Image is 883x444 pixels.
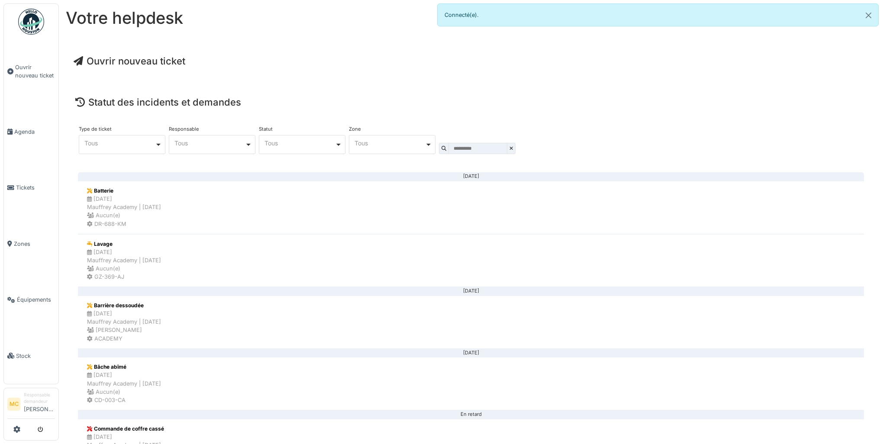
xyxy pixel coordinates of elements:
div: [DATE] Mauffrey Academy | [DATE] Aucun(e) [87,371,161,396]
a: Barrière dessoudée [DATE]Mauffrey Academy | [DATE] [PERSON_NAME] ACADEMY [78,296,864,349]
span: Ouvrir nouveau ticket [15,63,55,80]
span: Zones [14,240,55,248]
a: Zones [4,216,58,272]
a: MC Responsable demandeur[PERSON_NAME] [7,392,55,419]
span: Tickets [16,183,55,192]
img: Badge_color-CXgf-gQk.svg [18,9,44,35]
a: Ouvrir nouveau ticket [74,55,185,67]
a: Lavage [DATE]Mauffrey Academy | [DATE] Aucun(e) GZ-369-AJ [78,234,864,287]
div: Batterie [87,187,161,195]
div: CD-003-CA [87,396,161,404]
a: Batterie [DATE]Mauffrey Academy | [DATE] Aucun(e) DR-688-KM [78,181,864,234]
span: Équipements [17,296,55,304]
li: [PERSON_NAME] [24,392,55,417]
span: Agenda [14,128,55,136]
div: Responsable demandeur [24,392,55,405]
a: Ouvrir nouveau ticket [4,39,58,104]
a: Bâche abîmé [DATE]Mauffrey Academy | [DATE] Aucun(e) CD-003-CA [78,357,864,410]
div: [DATE] Mauffrey Academy | [DATE] Aucun(e) [87,248,161,273]
div: Tous [354,141,425,145]
label: Statut [259,127,273,132]
div: [DATE] [85,291,857,292]
li: MC [7,398,20,411]
button: Close [859,4,878,27]
div: ACADEMY [87,335,161,343]
div: Barrière dessoudée [87,302,161,309]
div: Tous [84,141,155,145]
h4: Statut des incidents et demandes [75,97,867,108]
div: [DATE] Mauffrey Academy | [DATE] [PERSON_NAME] [87,309,161,335]
a: Agenda [4,104,58,160]
div: Lavage [87,240,161,248]
div: Tous [264,141,335,145]
label: Responsable [169,127,199,132]
a: Équipements [4,272,58,328]
label: Type de ticket [79,127,112,132]
div: Tous [174,141,245,145]
a: Tickets [4,160,58,216]
div: GZ-369-AJ [87,273,161,281]
div: [DATE] [85,176,857,177]
label: Zone [349,127,361,132]
div: [DATE] Mauffrey Academy | [DATE] Aucun(e) [87,195,161,220]
span: Stock [16,352,55,360]
a: Stock [4,328,58,383]
div: Connecté(e). [437,3,879,26]
div: DR-688-KM [87,220,161,228]
div: En retard [85,414,857,415]
div: Commande de coffre cassé [87,425,164,433]
div: Bâche abîmé [87,363,161,371]
div: [DATE] [85,353,857,354]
